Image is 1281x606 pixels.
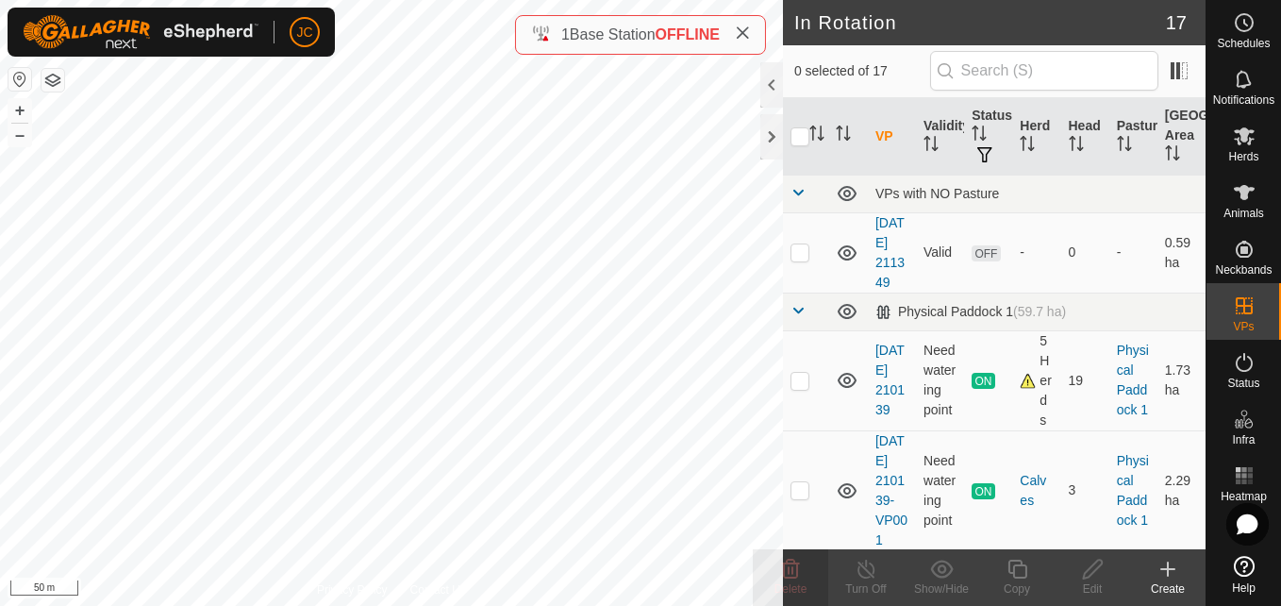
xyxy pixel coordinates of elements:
div: Show/Hide [904,581,979,598]
button: – [8,124,31,146]
td: 3 [1061,430,1109,550]
span: Schedules [1217,38,1270,49]
span: Notifications [1213,94,1274,106]
div: Copy [979,581,1055,598]
td: 1.73 ha [1157,330,1206,430]
th: Pasture [1109,98,1157,176]
th: Status [964,98,1012,176]
p-sorticon: Activate to sort [972,128,987,143]
span: OFF [972,245,1000,261]
p-sorticon: Activate to sort [836,128,851,143]
th: [GEOGRAPHIC_DATA] Area [1157,98,1206,176]
span: Infra [1232,434,1255,446]
span: Heatmap [1221,491,1267,502]
a: Privacy Policy [317,581,388,598]
td: 2.29 ha [1157,430,1206,550]
td: Valid [916,212,964,293]
p-sorticon: Activate to sort [1165,148,1180,163]
span: Neckbands [1215,264,1272,276]
span: JC [296,23,312,42]
a: [DATE] 211349 [875,215,905,290]
p-sorticon: Activate to sort [923,139,939,154]
th: Head [1061,98,1109,176]
td: - [1109,212,1157,293]
span: 1 [561,26,570,42]
td: 19 [1061,330,1109,430]
span: VPs [1233,321,1254,332]
a: Help [1206,548,1281,601]
span: Help [1232,582,1256,594]
button: + [8,99,31,122]
a: Physical Paddock 1 [1117,453,1149,528]
td: Need watering point [916,330,964,430]
span: (59.7 ha) [1013,304,1066,319]
div: VPs with NO Pasture [875,186,1198,201]
a: [DATE] 210139-VP001 [875,433,907,547]
div: 5 Herds [1020,331,1053,430]
img: Gallagher Logo [23,15,258,49]
button: Map Layers [42,69,64,92]
div: Turn Off [828,581,904,598]
span: ON [972,483,994,499]
div: Calves [1020,471,1053,511]
input: Search (S) [930,51,1158,91]
span: Delete [774,582,807,596]
div: Create [1130,581,1206,598]
h2: In Rotation [794,11,1166,34]
span: 0 selected of 17 [794,61,930,81]
span: Animals [1223,208,1264,219]
span: Status [1227,378,1259,389]
td: Need watering point [916,430,964,550]
p-sorticon: Activate to sort [1069,139,1084,154]
td: 0.59 ha [1157,212,1206,293]
p-sorticon: Activate to sort [809,128,824,143]
div: - [1020,243,1053,262]
span: Base Station [570,26,656,42]
th: Herd [1012,98,1060,176]
div: Physical Paddock 1 [875,304,1066,320]
p-sorticon: Activate to sort [1020,139,1035,154]
th: VP [868,98,916,176]
th: Validity [916,98,964,176]
a: Physical Paddock 1 [1117,343,1149,417]
span: 17 [1166,8,1187,37]
a: Contact Us [410,581,466,598]
p-sorticon: Activate to sort [1117,139,1132,154]
button: Reset Map [8,68,31,91]
span: Herds [1228,151,1258,162]
span: ON [972,373,994,389]
div: Edit [1055,581,1130,598]
a: [DATE] 210139 [875,343,905,417]
td: 0 [1061,212,1109,293]
span: OFFLINE [656,26,720,42]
